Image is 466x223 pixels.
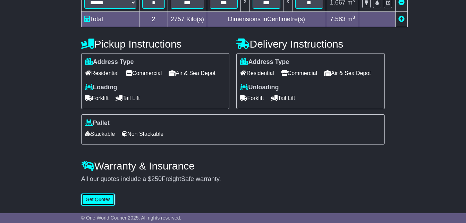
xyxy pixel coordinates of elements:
[330,16,346,23] span: 7.583
[81,160,385,172] h4: Warranty & Insurance
[81,175,385,183] div: All our quotes include a $ FreightSafe warranty.
[240,93,264,104] span: Forklift
[81,215,181,221] span: © One World Courier 2025. All rights reserved.
[122,129,163,139] span: Non Stackable
[171,16,185,23] span: 2757
[85,129,115,139] span: Stackable
[324,68,371,79] span: Air & Sea Depot
[168,12,207,27] td: Kilo(s)
[116,93,140,104] span: Tail Lift
[81,193,115,206] button: Get Quotes
[139,12,168,27] td: 2
[240,68,274,79] span: Residential
[126,68,162,79] span: Commercial
[85,93,109,104] span: Forklift
[81,38,230,50] h4: Pickup Instructions
[85,58,134,66] label: Address Type
[85,84,117,91] label: Loading
[353,15,355,20] sup: 3
[236,38,385,50] h4: Delivery Instructions
[169,68,215,79] span: Air & Sea Depot
[85,68,119,79] span: Residential
[81,12,139,27] td: Total
[151,175,162,182] span: 250
[207,12,326,27] td: Dimensions in Centimetre(s)
[240,84,279,91] label: Unloading
[85,119,110,127] label: Pallet
[271,93,295,104] span: Tail Lift
[398,16,405,23] a: Add new item
[347,16,355,23] span: m
[281,68,317,79] span: Commercial
[240,58,289,66] label: Address Type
